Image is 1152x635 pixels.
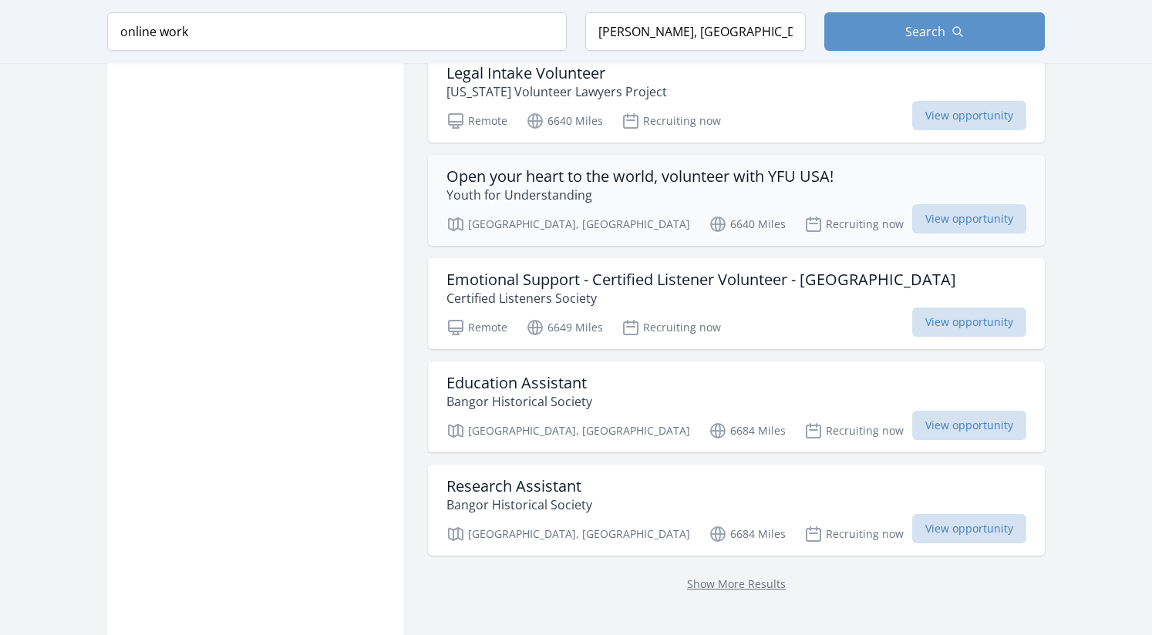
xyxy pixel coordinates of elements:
p: [GEOGRAPHIC_DATA], [GEOGRAPHIC_DATA] [446,525,690,543]
p: 6684 Miles [709,422,786,440]
a: Legal Intake Volunteer [US_STATE] Volunteer Lawyers Project Remote 6640 Miles Recruiting now View... [428,52,1045,143]
p: [GEOGRAPHIC_DATA], [GEOGRAPHIC_DATA] [446,215,690,234]
p: Bangor Historical Society [446,392,592,411]
a: Open your heart to the world, volunteer with YFU USA! Youth for Understanding [GEOGRAPHIC_DATA], ... [428,155,1045,246]
input: Location [585,12,806,51]
p: Remote [446,318,507,337]
a: Show More Results [687,576,786,591]
h3: Emotional Support - Certified Listener Volunteer - [GEOGRAPHIC_DATA] [446,270,956,289]
span: View opportunity [912,307,1026,337]
a: Research Assistant Bangor Historical Society [GEOGRAPHIC_DATA], [GEOGRAPHIC_DATA] 6684 Miles Recr... [428,465,1045,556]
p: 6640 Miles [526,112,603,130]
a: Emotional Support - Certified Listener Volunteer - [GEOGRAPHIC_DATA] Certified Listeners Society ... [428,258,1045,349]
span: View opportunity [912,101,1026,130]
span: View opportunity [912,204,1026,234]
p: Certified Listeners Society [446,289,956,307]
h3: Research Assistant [446,477,592,496]
p: Recruiting now [621,112,721,130]
span: View opportunity [912,411,1026,440]
h3: Legal Intake Volunteer [446,64,667,82]
p: Youth for Understanding [446,186,834,204]
button: Search [824,12,1045,51]
h3: Open your heart to the world, volunteer with YFU USA! [446,167,834,186]
p: Bangor Historical Society [446,496,592,514]
p: [GEOGRAPHIC_DATA], [GEOGRAPHIC_DATA] [446,422,690,440]
p: Recruiting now [621,318,721,337]
p: Remote [446,112,507,130]
span: View opportunity [912,514,1026,543]
p: [US_STATE] Volunteer Lawyers Project [446,82,667,101]
span: Search [905,22,945,41]
p: 6649 Miles [526,318,603,337]
a: Education Assistant Bangor Historical Society [GEOGRAPHIC_DATA], [GEOGRAPHIC_DATA] 6684 Miles Rec... [428,361,1045,452]
p: 6640 Miles [709,215,786,234]
input: Keyword [107,12,567,51]
p: 6684 Miles [709,525,786,543]
p: Recruiting now [804,525,904,543]
h3: Education Assistant [446,374,592,392]
p: Recruiting now [804,422,904,440]
p: Recruiting now [804,215,904,234]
